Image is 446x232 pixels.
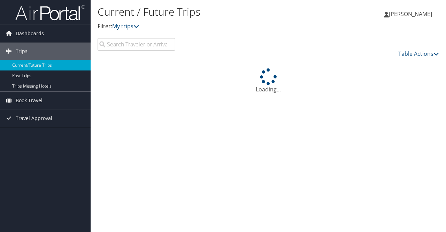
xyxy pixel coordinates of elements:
span: [PERSON_NAME] [389,10,432,18]
span: Dashboards [16,25,44,42]
span: Travel Approval [16,110,52,127]
a: Table Actions [398,50,439,58]
a: [PERSON_NAME] [384,3,439,24]
span: Trips [16,43,28,60]
a: My trips [112,22,139,30]
span: Book Travel [16,92,43,109]
img: airportal-logo.png [15,5,85,21]
div: Loading... [98,68,439,93]
input: Search Traveler or Arrival City [98,38,175,51]
p: Filter: [98,22,325,31]
h1: Current / Future Trips [98,5,325,19]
